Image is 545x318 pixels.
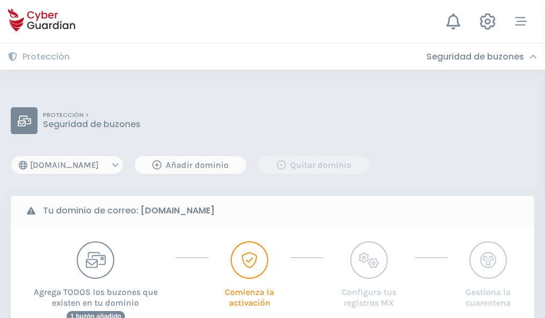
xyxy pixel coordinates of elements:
[23,51,70,62] h3: Protección
[426,51,524,62] h3: Seguridad de buzones
[459,279,518,308] p: Gestiona la cuarentena
[141,204,215,217] strong: [DOMAIN_NAME]
[426,51,537,62] div: Seguridad de buzones
[43,119,141,130] p: Seguridad de buzones
[43,204,215,217] b: Tu dominio de correo:
[334,279,403,308] p: Configura tus registros MX
[219,279,279,308] p: Comienza la activación
[43,112,141,119] p: PROTECCIÓN >
[219,241,279,308] button: Comienza la activación
[27,279,165,308] p: Agrega TODOS los buzones que existen en tu dominio
[266,159,362,172] div: Quitar dominio
[143,159,238,172] div: Añadir dominio
[257,156,370,174] button: Quitar dominio
[459,241,518,308] button: Gestiona la cuarentena
[334,241,403,308] button: Configura tus registros MX
[134,156,247,174] button: Añadir dominio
